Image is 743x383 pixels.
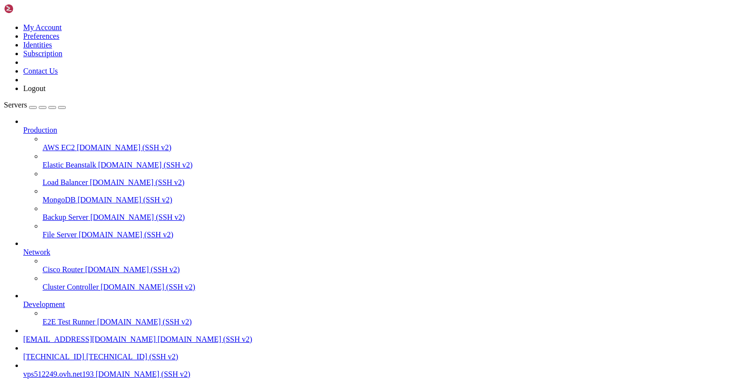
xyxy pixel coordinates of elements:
span: Load Balancer [43,178,88,186]
span: [DOMAIN_NAME] (SSH v2) [101,283,195,291]
li: MongoDB [DOMAIN_NAME] (SSH v2) [43,187,739,204]
li: Elastic Beanstalk [DOMAIN_NAME] (SSH v2) [43,152,739,169]
span: [DOMAIN_NAME] (SSH v2) [97,318,192,326]
span: File Server [43,230,77,239]
li: Cluster Controller [DOMAIN_NAME] (SSH v2) [43,274,739,291]
li: File Server [DOMAIN_NAME] (SSH v2) [43,222,739,239]
span: Cisco Router [43,265,83,274]
span: vps512249.ovh.net193 [23,370,94,378]
a: vps512249.ovh.net193 [DOMAIN_NAME] (SSH v2) [23,370,739,379]
span: [DOMAIN_NAME] (SSH v2) [79,230,174,239]
span: [DOMAIN_NAME] (SSH v2) [98,161,193,169]
span: [DOMAIN_NAME] (SSH v2) [90,178,185,186]
a: Network [23,248,739,257]
a: Production [23,126,739,135]
li: [TECHNICAL_ID] [TECHNICAL_ID] (SSH v2) [23,344,739,361]
span: Cluster Controller [43,283,99,291]
a: Preferences [23,32,59,40]
span: E2E Test Runner [43,318,95,326]
a: Identities [23,41,52,49]
span: Development [23,300,65,308]
li: Backup Server [DOMAIN_NAME] (SSH v2) [43,204,739,222]
a: Load Balancer [DOMAIN_NAME] (SSH v2) [43,178,739,187]
a: [EMAIL_ADDRESS][DOMAIN_NAME] [DOMAIN_NAME] (SSH v2) [23,335,739,344]
a: Cisco Router [DOMAIN_NAME] (SSH v2) [43,265,739,274]
span: [DOMAIN_NAME] (SSH v2) [158,335,253,343]
span: [DOMAIN_NAME] (SSH v2) [85,265,180,274]
a: Cluster Controller [DOMAIN_NAME] (SSH v2) [43,283,739,291]
span: [EMAIL_ADDRESS][DOMAIN_NAME] [23,335,156,343]
li: Development [23,291,739,326]
a: Elastic Beanstalk [DOMAIN_NAME] (SSH v2) [43,161,739,169]
a: Servers [4,101,66,109]
li: Cisco Router [DOMAIN_NAME] (SSH v2) [43,257,739,274]
span: Elastic Beanstalk [43,161,96,169]
a: AWS EC2 [DOMAIN_NAME] (SSH v2) [43,143,739,152]
a: E2E Test Runner [DOMAIN_NAME] (SSH v2) [43,318,739,326]
a: Contact Us [23,67,58,75]
a: Logout [23,84,45,92]
li: Network [23,239,739,291]
li: E2E Test Runner [DOMAIN_NAME] (SSH v2) [43,309,739,326]
a: My Account [23,23,62,31]
a: Subscription [23,49,62,58]
a: File Server [DOMAIN_NAME] (SSH v2) [43,230,739,239]
span: MongoDB [43,196,75,204]
li: Load Balancer [DOMAIN_NAME] (SSH v2) [43,169,739,187]
span: AWS EC2 [43,143,75,152]
span: Backup Server [43,213,89,221]
a: Development [23,300,739,309]
li: Production [23,117,739,239]
li: [EMAIL_ADDRESS][DOMAIN_NAME] [DOMAIN_NAME] (SSH v2) [23,326,739,344]
img: Shellngn [4,4,59,14]
li: vps512249.ovh.net193 [DOMAIN_NAME] (SSH v2) [23,361,739,379]
span: [TECHNICAL_ID] (SSH v2) [86,352,178,361]
span: Network [23,248,50,256]
li: AWS EC2 [DOMAIN_NAME] (SSH v2) [43,135,739,152]
a: MongoDB [DOMAIN_NAME] (SSH v2) [43,196,739,204]
a: Backup Server [DOMAIN_NAME] (SSH v2) [43,213,739,222]
span: [TECHNICAL_ID] [23,352,84,361]
span: [DOMAIN_NAME] (SSH v2) [90,213,185,221]
span: [DOMAIN_NAME] (SSH v2) [77,143,172,152]
span: [DOMAIN_NAME] (SSH v2) [96,370,191,378]
a: [TECHNICAL_ID] [TECHNICAL_ID] (SSH v2) [23,352,739,361]
span: [DOMAIN_NAME] (SSH v2) [77,196,172,204]
span: Servers [4,101,27,109]
span: Production [23,126,57,134]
